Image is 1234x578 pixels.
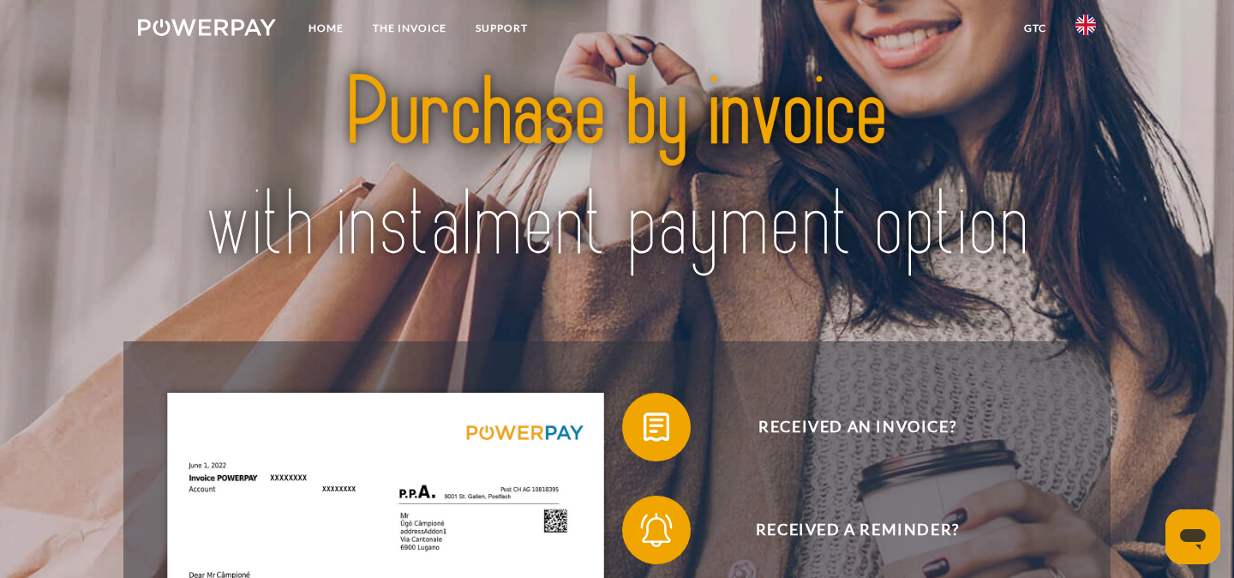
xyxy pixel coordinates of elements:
button: Received an invoice? [622,393,1068,461]
a: Support [461,13,542,44]
span: Received a reminder? [648,496,1068,564]
img: qb_bell.svg [635,509,678,551]
a: GTC [1009,13,1061,44]
iframe: Button to launch messaging window [1165,509,1220,564]
a: THE INVOICE [358,13,461,44]
img: qb_bill.svg [635,406,678,449]
img: en [1075,15,1096,35]
img: logo-powerpay-white.svg [138,19,276,36]
span: Received an invoice? [648,393,1068,461]
img: title-powerpay_en.svg [185,28,1049,310]
a: Home [294,13,358,44]
button: Received a reminder? [622,496,1068,564]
